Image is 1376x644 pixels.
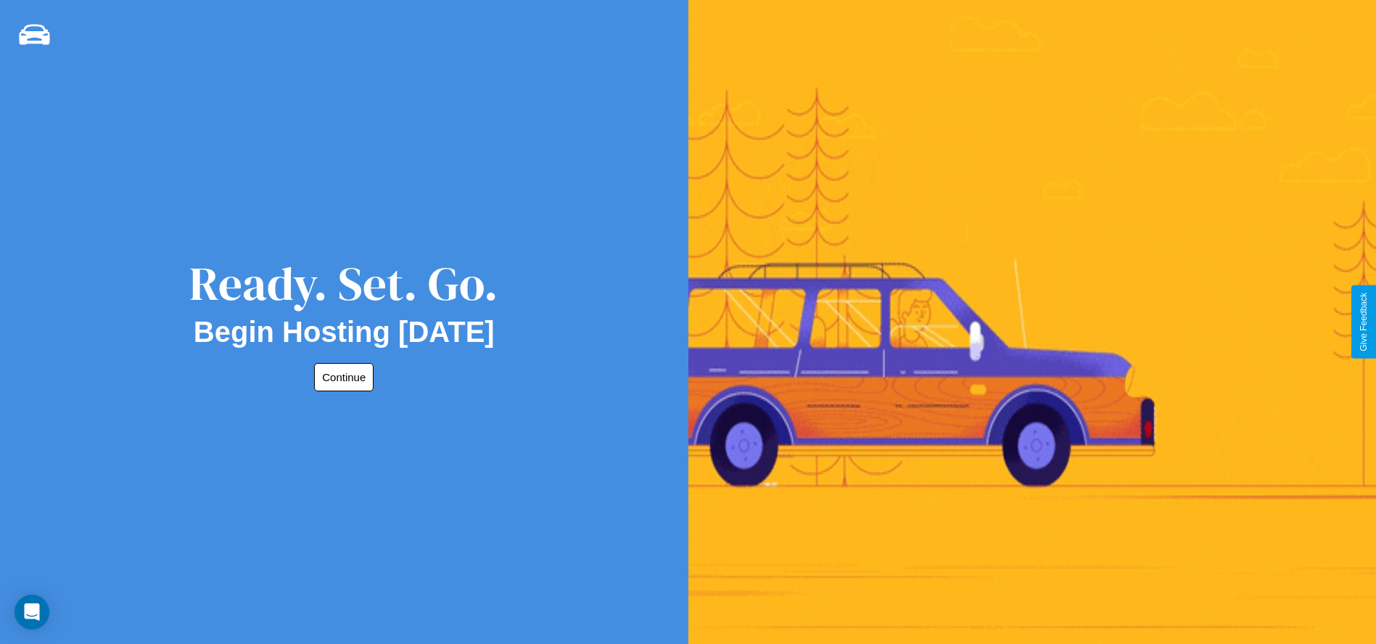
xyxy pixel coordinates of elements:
[189,251,498,316] div: Ready. Set. Go.
[314,363,374,391] button: Continue
[1359,293,1369,351] div: Give Feedback
[15,595,49,629] div: Open Intercom Messenger
[194,316,495,349] h2: Begin Hosting [DATE]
